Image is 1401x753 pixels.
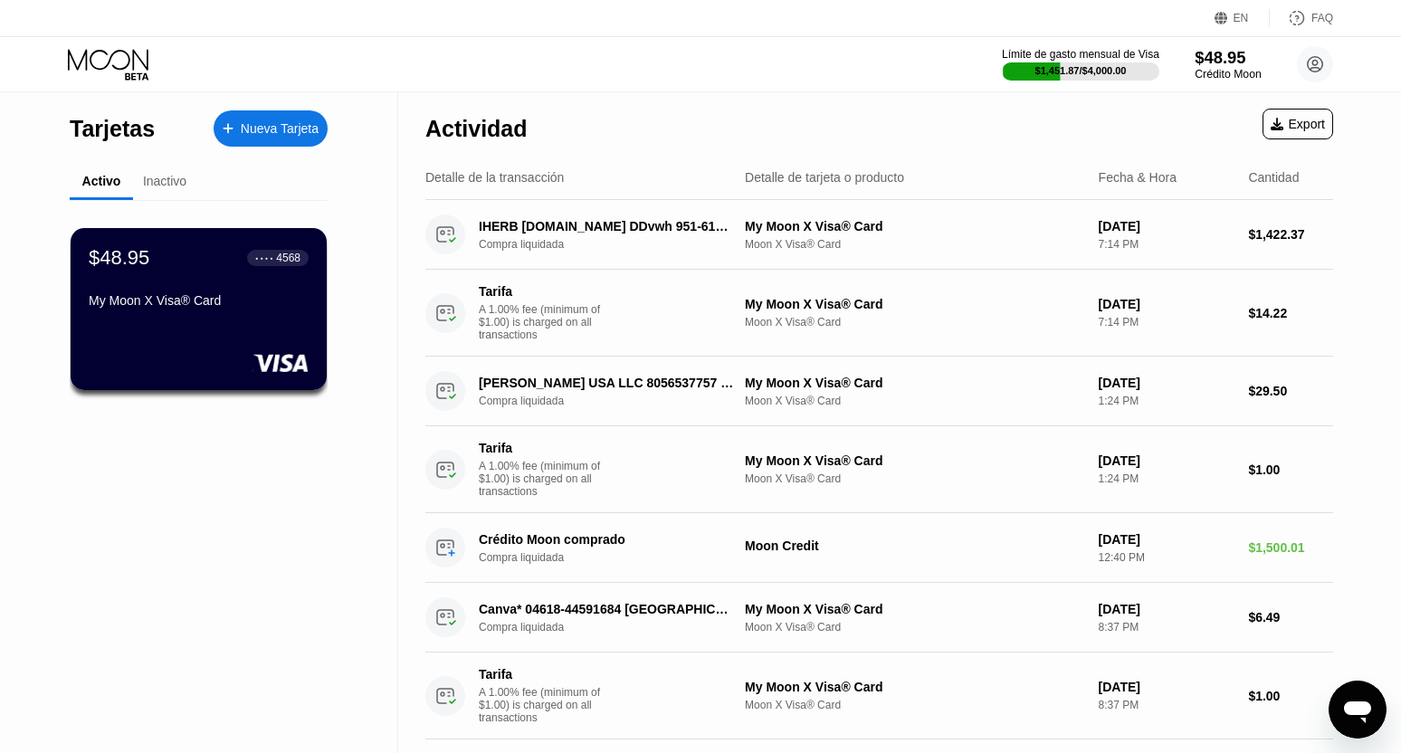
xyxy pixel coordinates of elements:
[479,395,753,407] div: Compra liquidada
[143,174,186,188] div: Inactivo
[745,376,1084,390] div: My Moon X Visa® Card
[745,316,1084,329] div: Moon X Visa® Card
[425,116,528,142] div: Actividad
[745,170,904,185] div: Detalle de tarjeta o producto
[1271,117,1325,131] div: Export
[479,667,605,682] div: Tarifa
[425,270,1333,357] div: TarifaA 1.00% fee (minimum of $1.00) is charged on all transactionsMy Moon X Visa® CardMoon X Vis...
[82,174,121,188] div: Activo
[276,252,300,264] div: 4568
[1099,170,1177,185] div: Fecha & Hora
[71,228,327,390] div: $48.95● ● ● ●4568My Moon X Visa® Card
[1248,170,1299,185] div: Cantidad
[745,602,1084,616] div: My Moon X Visa® Card
[1002,48,1159,81] div: Límite de gasto mensual de Visa$1,451.87/$4,000.00
[1248,306,1333,320] div: $14.22
[1099,238,1234,251] div: 7:14 PM
[1248,610,1333,624] div: $6.49
[1195,68,1261,81] div: Crédito Moon
[479,238,753,251] div: Compra liquidada
[1099,316,1234,329] div: 7:14 PM
[1263,109,1333,139] div: Export
[89,246,149,270] div: $48.95
[1099,472,1234,485] div: 1:24 PM
[1099,621,1234,634] div: 8:37 PM
[1248,462,1333,477] div: $1.00
[255,255,273,261] div: ● ● ● ●
[479,460,615,498] div: A 1.00% fee (minimum of $1.00) is charged on all transactions
[479,303,615,341] div: A 1.00% fee (minimum of $1.00) is charged on all transactions
[1035,65,1127,76] div: $1,451.87 / $4,000.00
[214,110,328,147] div: Nueva Tarjeta
[241,121,319,137] div: Nueva Tarjeta
[745,238,1084,251] div: Moon X Visa® Card
[1195,48,1261,81] div: $48.95Crédito Moon
[1099,453,1234,468] div: [DATE]
[1248,227,1333,242] div: $1,422.37
[425,200,1333,270] div: IHERB [DOMAIN_NAME] DDvwh 951-6163600 USCompra liquidadaMy Moon X Visa® CardMoon X Visa® Card[DAT...
[479,551,753,564] div: Compra liquidada
[479,686,615,724] div: A 1.00% fee (minimum of $1.00) is charged on all transactions
[425,357,1333,426] div: [PERSON_NAME] USA LLC 8056537757 USCompra liquidadaMy Moon X Visa® CardMoon X Visa® Card[DATE]1:2...
[479,602,734,616] div: Canva* 04618-44591684 [GEOGRAPHIC_DATA] [GEOGRAPHIC_DATA]
[1099,532,1234,547] div: [DATE]
[479,219,734,234] div: IHERB [DOMAIN_NAME] DDvwh 951-6163600 US
[745,472,1084,485] div: Moon X Visa® Card
[1329,681,1387,739] iframe: Botón para iniciar la ventana de mensajería, conversación en curso
[745,219,1084,234] div: My Moon X Visa® Card
[745,453,1084,468] div: My Moon X Visa® Card
[479,621,753,634] div: Compra liquidada
[1099,395,1234,407] div: 1:24 PM
[425,653,1333,739] div: TarifaA 1.00% fee (minimum of $1.00) is charged on all transactionsMy Moon X Visa® CardMoon X Vis...
[479,532,734,547] div: Crédito Moon comprado
[479,441,605,455] div: Tarifa
[1099,219,1234,234] div: [DATE]
[1099,551,1234,564] div: 12:40 PM
[1099,680,1234,694] div: [DATE]
[1311,12,1333,24] div: FAQ
[1099,602,1234,616] div: [DATE]
[1195,48,1261,67] div: $48.95
[745,680,1084,694] div: My Moon X Visa® Card
[425,513,1333,583] div: Crédito Moon compradoCompra liquidadaMoon Credit[DATE]12:40 PM$1,500.01
[745,297,1084,311] div: My Moon X Visa® Card
[1002,48,1159,61] div: Límite de gasto mensual de Visa
[1234,12,1249,24] div: EN
[1248,384,1333,398] div: $29.50
[70,116,155,142] div: Tarjetas
[1099,376,1234,390] div: [DATE]
[745,539,1084,553] div: Moon Credit
[745,395,1084,407] div: Moon X Visa® Card
[1215,9,1270,27] div: EN
[89,293,309,308] div: My Moon X Visa® Card
[425,426,1333,513] div: TarifaA 1.00% fee (minimum of $1.00) is charged on all transactionsMy Moon X Visa® CardMoon X Vis...
[425,583,1333,653] div: Canva* 04618-44591684 [GEOGRAPHIC_DATA] [GEOGRAPHIC_DATA]Compra liquidadaMy Moon X Visa® CardMoon...
[425,170,564,185] div: Detalle de la transacción
[1099,699,1234,711] div: 8:37 PM
[479,284,605,299] div: Tarifa
[1099,297,1234,311] div: [DATE]
[745,699,1084,711] div: Moon X Visa® Card
[479,376,734,390] div: [PERSON_NAME] USA LLC 8056537757 US
[1270,9,1333,27] div: FAQ
[745,621,1084,634] div: Moon X Visa® Card
[1248,689,1333,703] div: $1.00
[1248,540,1333,555] div: $1,500.01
